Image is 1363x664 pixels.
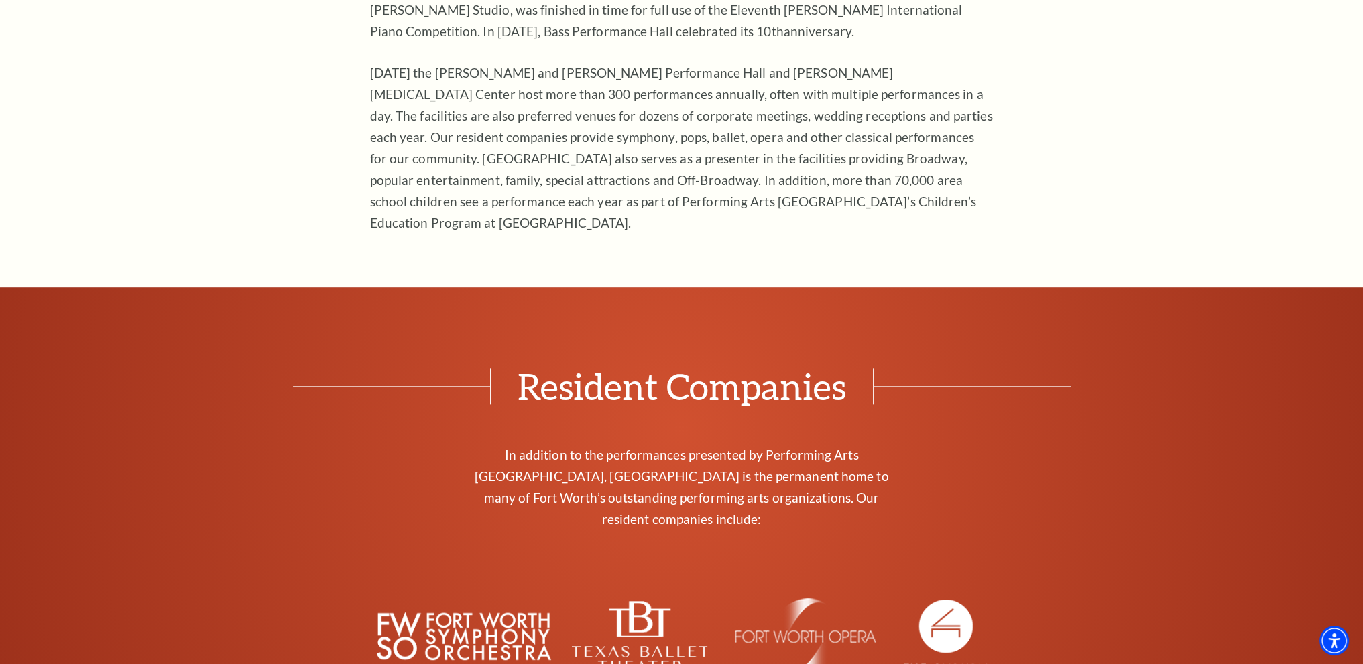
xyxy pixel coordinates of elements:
p: [DATE] the [PERSON_NAME] and [PERSON_NAME] Performance Hall and [PERSON_NAME][MEDICAL_DATA] Cente... [370,62,994,234]
a: The image is completely blank with no visible content. - open in a new tab [904,626,986,642]
p: In addition to the performances presented by Performing Arts [GEOGRAPHIC_DATA], [GEOGRAPHIC_DATA]... [464,444,900,530]
a: Logo of Texas Ballet Theater featuring the initials "TBT" above the full name in a clean, modern ... [571,626,707,642]
a: The image is completely blank or white. - open in a new tab [727,626,884,642]
span: Resident Companies [490,368,874,404]
div: Accessibility Menu [1319,626,1349,655]
sup: th [771,23,783,39]
a: Logo featuring the text "FW Fort Worth Symphony Orchestra" in a bold, modern font. - open in a ne... [377,626,551,642]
